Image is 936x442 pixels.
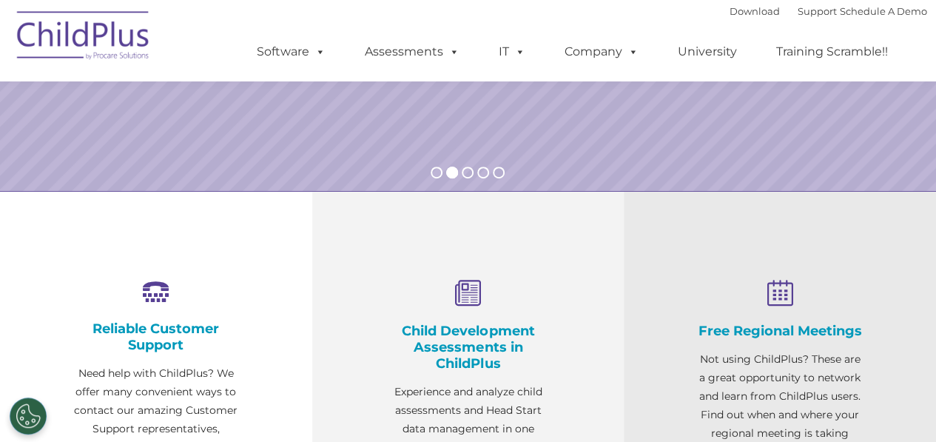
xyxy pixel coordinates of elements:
a: University [663,37,752,67]
span: Phone number [206,158,269,170]
h4: Child Development Assessments in ChildPlus [386,323,551,372]
a: Software [242,37,340,67]
button: Cookies Settings [10,398,47,435]
a: Download [730,5,780,17]
a: Training Scramble!! [761,37,903,67]
h4: Reliable Customer Support [74,321,238,353]
a: Support [798,5,837,17]
a: Assessments [350,37,474,67]
a: Schedule A Demo [840,5,927,17]
a: IT [484,37,540,67]
span: Last name [206,98,251,109]
img: ChildPlus by Procare Solutions [10,1,158,75]
a: Company [550,37,653,67]
font: | [730,5,927,17]
h4: Free Regional Meetings [698,323,862,339]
